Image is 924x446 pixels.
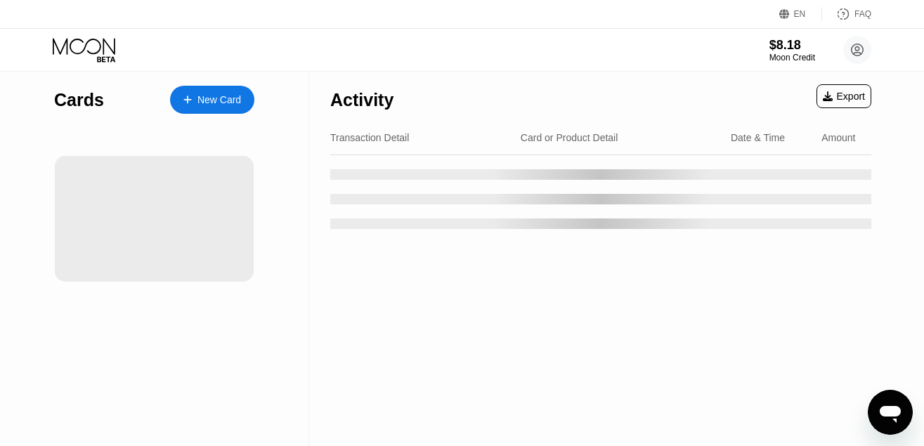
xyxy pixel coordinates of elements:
[769,53,815,63] div: Moon Credit
[54,90,104,110] div: Cards
[330,90,393,110] div: Activity
[170,86,254,114] div: New Card
[521,132,618,143] div: Card or Product Detail
[821,132,855,143] div: Amount
[854,9,871,19] div: FAQ
[769,38,815,63] div: $8.18Moon Credit
[816,84,871,108] div: Export
[197,94,241,106] div: New Card
[769,38,815,53] div: $8.18
[868,390,913,435] iframe: Button to launch messaging window
[779,7,822,21] div: EN
[794,9,806,19] div: EN
[731,132,785,143] div: Date & Time
[822,7,871,21] div: FAQ
[330,132,409,143] div: Transaction Detail
[823,91,865,102] div: Export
